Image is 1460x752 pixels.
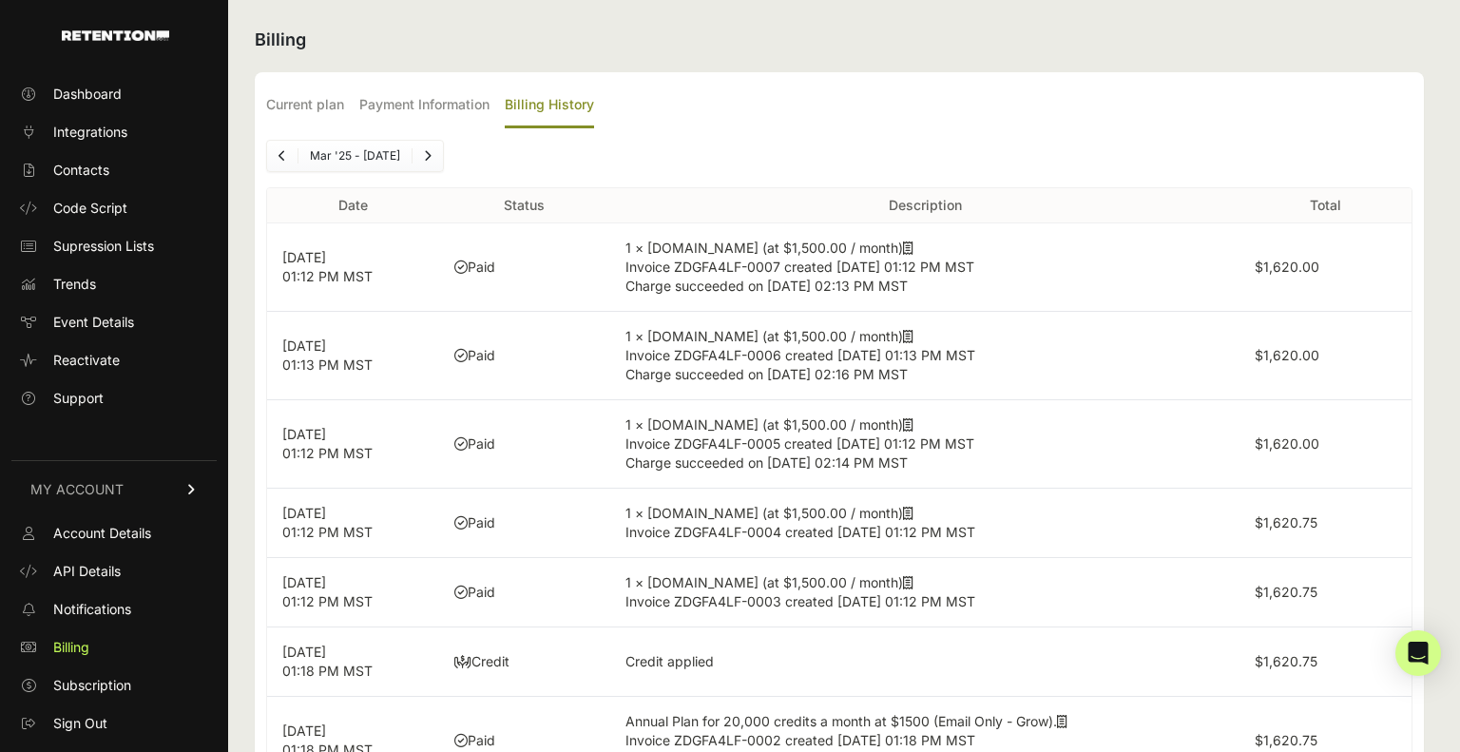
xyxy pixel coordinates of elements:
label: $1,620.75 [1255,514,1317,530]
span: Event Details [53,313,134,332]
a: Reactivate [11,345,217,376]
span: Charge succeeded on [DATE] 02:16 PM MST [625,366,908,382]
td: Paid [439,489,611,558]
a: Contacts [11,155,217,185]
td: 1 × [DOMAIN_NAME] (at $1,500.00 / month) [610,400,1239,489]
span: Contacts [53,161,109,180]
td: Credit [439,627,611,697]
span: MY ACCOUNT [30,480,124,499]
p: [DATE] 01:12 PM MST [282,573,424,611]
span: Dashboard [53,85,122,104]
span: Sign Out [53,714,107,733]
a: Event Details [11,307,217,337]
td: 1 × [DOMAIN_NAME] (at $1,500.00 / month) [610,489,1239,558]
span: Invoice ZDGFA4LF-0005 created [DATE] 01:12 PM MST [625,435,974,452]
label: $1,620.75 [1255,584,1317,600]
span: Invoice ZDGFA4LF-0003 created [DATE] 01:12 PM MST [625,593,975,609]
span: Reactivate [53,351,120,370]
th: Date [267,188,439,223]
span: Code Script [53,199,127,218]
td: Paid [439,400,611,489]
img: Retention.com [62,30,169,41]
span: Invoice ZDGFA4LF-0004 created [DATE] 01:12 PM MST [625,524,975,540]
li: Mar '25 - [DATE] [298,148,412,164]
span: Invoice ZDGFA4LF-0007 created [DATE] 01:12 PM MST [625,259,974,275]
a: Billing [11,632,217,663]
a: MY ACCOUNT [11,460,217,518]
span: Invoice ZDGFA4LF-0006 created [DATE] 01:13 PM MST [625,347,975,363]
p: [DATE] 01:13 PM MST [282,337,424,375]
span: Integrations [53,123,127,142]
td: Paid [439,558,611,627]
p: [DATE] 01:12 PM MST [282,425,424,463]
span: Support [53,389,104,408]
th: Status [439,188,611,223]
td: Paid [439,223,611,312]
label: $1,620.75 [1255,732,1317,748]
td: 1 × [DOMAIN_NAME] (at $1,500.00 / month) [610,223,1239,312]
label: $1,620.00 [1255,435,1319,452]
a: API Details [11,556,217,587]
label: $1,620.00 [1255,347,1319,363]
label: Payment Information [359,84,490,128]
td: Paid [439,312,611,400]
a: Sign Out [11,708,217,739]
span: API Details [53,562,121,581]
td: 1 × [DOMAIN_NAME] (at $1,500.00 / month) [610,312,1239,400]
span: Supression Lists [53,237,154,256]
span: Billing [53,638,89,657]
h2: Billing [255,27,1424,53]
label: $1,620.75 [1255,653,1317,669]
a: Support [11,383,217,414]
span: Trends [53,275,96,294]
a: Dashboard [11,79,217,109]
a: Account Details [11,518,217,549]
p: [DATE] 01:12 PM MST [282,504,424,542]
label: $1,620.00 [1255,259,1319,275]
span: Notifications [53,600,131,619]
a: Code Script [11,193,217,223]
span: Invoice ZDGFA4LF-0002 created [DATE] 01:18 PM MST [625,732,975,748]
a: Supression Lists [11,231,217,261]
a: Integrations [11,117,217,147]
a: Notifications [11,594,217,625]
label: Billing History [505,84,594,128]
span: Subscription [53,676,131,695]
label: Current plan [266,84,344,128]
div: Open Intercom Messenger [1395,630,1441,676]
p: [DATE] 01:12 PM MST [282,248,424,286]
a: Previous [267,141,298,171]
a: Next [413,141,443,171]
a: Trends [11,269,217,299]
span: Charge succeeded on [DATE] 02:13 PM MST [625,278,908,294]
a: Subscription [11,670,217,701]
span: Charge succeeded on [DATE] 02:14 PM MST [625,454,908,471]
th: Total [1239,188,1412,223]
span: Account Details [53,524,151,543]
th: Description [610,188,1239,223]
td: 1 × [DOMAIN_NAME] (at $1,500.00 / month) [610,558,1239,627]
td: Credit applied [610,627,1239,697]
p: [DATE] 01:18 PM MST [282,643,424,681]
